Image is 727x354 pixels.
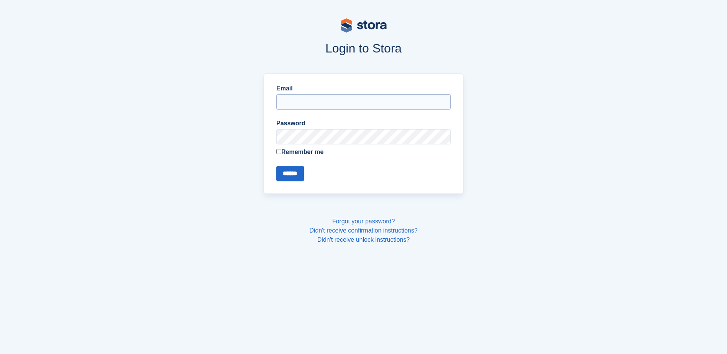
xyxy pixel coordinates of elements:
[276,147,451,157] label: Remember me
[276,149,281,154] input: Remember me
[332,218,395,225] a: Forgot your password?
[309,227,417,234] a: Didn't receive confirmation instructions?
[341,18,387,33] img: stora-logo-53a41332b3708ae10de48c4981b4e9114cc0af31d8433b30ea865607fb682f29.svg
[276,119,451,128] label: Password
[118,41,610,55] h1: Login to Stora
[276,84,451,93] label: Email
[317,236,410,243] a: Didn't receive unlock instructions?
